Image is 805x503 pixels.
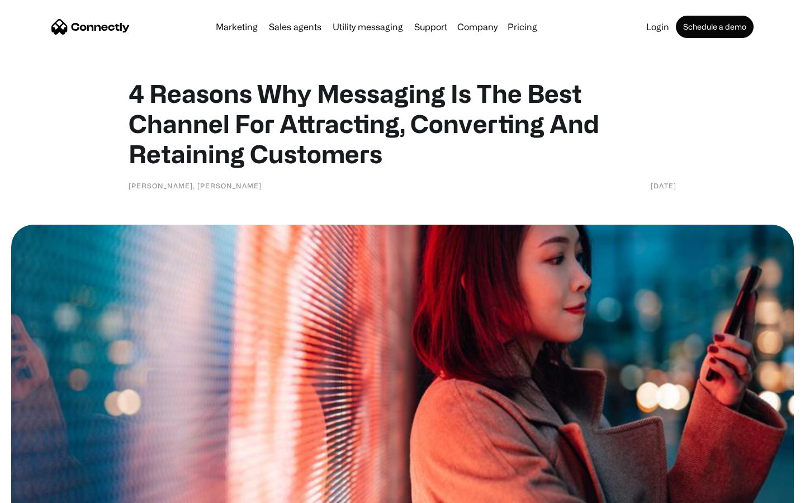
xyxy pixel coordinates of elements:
ul: Language list [22,483,67,499]
a: Schedule a demo [676,16,754,38]
a: Login [642,22,674,31]
div: Company [457,19,498,35]
a: Support [410,22,452,31]
a: Utility messaging [328,22,408,31]
a: Marketing [211,22,262,31]
a: Pricing [503,22,542,31]
div: [DATE] [651,180,676,191]
a: Sales agents [264,22,326,31]
div: Company [454,19,501,35]
aside: Language selected: English [11,483,67,499]
h1: 4 Reasons Why Messaging Is The Best Channel For Attracting, Converting And Retaining Customers [129,78,676,169]
a: home [51,18,130,35]
div: [PERSON_NAME], [PERSON_NAME] [129,180,262,191]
